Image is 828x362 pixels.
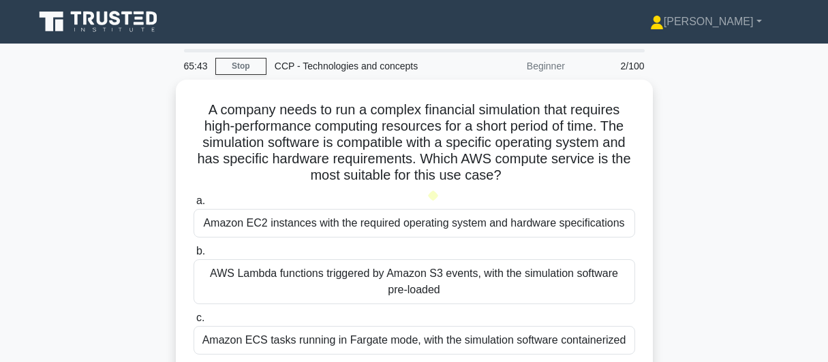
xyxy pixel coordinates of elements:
div: 2/100 [573,52,653,80]
div: CCP - Technologies and concepts [266,52,454,80]
div: AWS Lambda functions triggered by Amazon S3 events, with the simulation software pre-loaded [194,259,635,304]
a: [PERSON_NAME] [617,8,795,35]
div: 65:43 [176,52,215,80]
span: a. [196,195,205,206]
div: Amazon EC2 instances with the required operating system and hardware specifications [194,209,635,237]
h5: A company needs to run a complex financial simulation that requires high-performance computing re... [192,101,637,184]
span: b. [196,245,205,257]
a: Stop [215,58,266,75]
span: c. [196,312,204,323]
div: Amazon ECS tasks running in Fargate mode, with the simulation software containerized [194,326,635,355]
div: Beginner [454,52,573,80]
